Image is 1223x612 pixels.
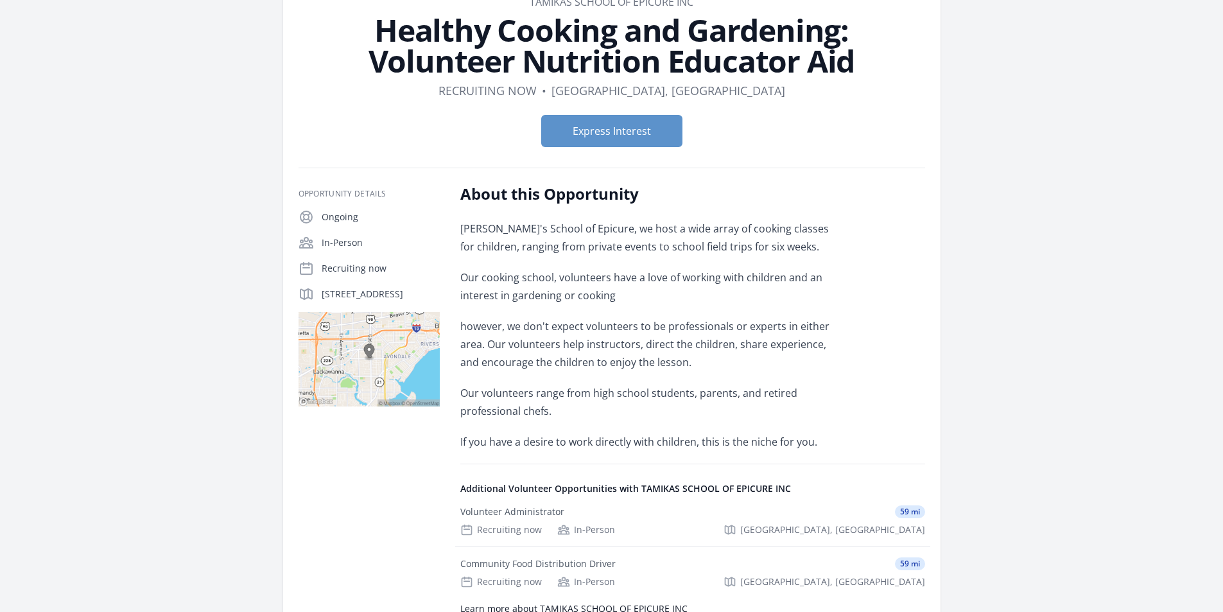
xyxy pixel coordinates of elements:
[460,268,836,304] p: Our cooking school, volunteers have a love of working with children and an interest in gardening ...
[460,184,836,204] h2: About this Opportunity
[322,262,440,275] p: Recruiting now
[299,15,925,76] h1: Healthy Cooking and Gardening: Volunteer Nutrition Educator Aid
[438,82,537,100] dd: Recruiting now
[460,482,925,495] h4: Additional Volunteer Opportunities with TAMIKAS SCHOOL OF EPICURE INC
[322,236,440,249] p: In-Person
[460,505,564,518] div: Volunteer Administrator
[551,82,785,100] dd: [GEOGRAPHIC_DATA], [GEOGRAPHIC_DATA]
[740,523,925,536] span: [GEOGRAPHIC_DATA], [GEOGRAPHIC_DATA]
[541,115,682,147] button: Express Interest
[557,523,615,536] div: In-Person
[460,220,836,256] p: [PERSON_NAME]'s School of Epicure, we host a wide array of cooking classes for children, ranging ...
[460,433,836,451] p: If you have a desire to work directly with children, this is the niche for you.
[322,288,440,301] p: [STREET_ADDRESS]
[299,189,440,199] h3: Opportunity Details
[455,495,930,546] a: Volunteer Administrator 59 mi Recruiting now In-Person [GEOGRAPHIC_DATA], [GEOGRAPHIC_DATA]
[542,82,546,100] div: •
[460,575,542,588] div: Recruiting now
[460,557,616,570] div: Community Food Distribution Driver
[455,547,930,599] a: Community Food Distribution Driver 59 mi Recruiting now In-Person [GEOGRAPHIC_DATA], [GEOGRAPHIC_...
[895,505,925,518] span: 59 mi
[895,557,925,570] span: 59 mi
[557,575,615,588] div: In-Person
[460,523,542,536] div: Recruiting now
[299,312,440,407] img: Map
[740,575,925,588] span: [GEOGRAPHIC_DATA], [GEOGRAPHIC_DATA]
[460,317,836,371] p: however, we don't expect volunteers to be professionals or experts in either area. Our volunteers...
[322,211,440,223] p: Ongoing
[460,384,836,420] p: Our volunteers range from high school students, parents, and retired professional chefs.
